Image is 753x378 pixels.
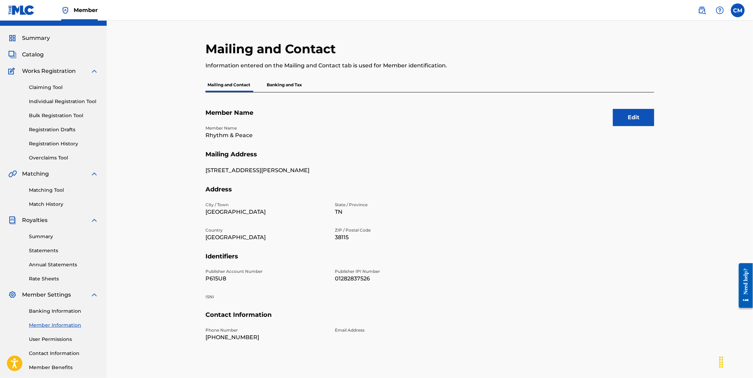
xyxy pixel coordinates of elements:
div: Help [713,3,727,17]
img: expand [90,170,98,178]
a: Claiming Tool [29,84,98,91]
a: Summary [29,233,98,240]
a: Statements [29,247,98,254]
p: Publisher Account Number [205,268,327,275]
p: Phone Number [205,327,327,333]
p: Mailing and Contact [205,78,252,92]
a: CatalogCatalog [8,51,44,59]
img: expand [90,291,98,299]
a: Registration History [29,140,98,147]
a: Public Search [695,3,709,17]
a: Banking Information [29,308,98,315]
p: Information entered on the Mailing and Contact tab is used for Member identification. [205,62,551,70]
img: expand [90,216,98,224]
span: Matching [22,170,49,178]
p: Email Address [335,327,456,333]
img: Royalties [8,216,17,224]
img: search [698,6,706,14]
a: Bulk Registration Tool [29,112,98,119]
p: [PHONE_NUMBER] [205,333,327,342]
p: [GEOGRAPHIC_DATA] [205,233,327,242]
a: Rate Sheets [29,275,98,282]
p: TN [335,208,456,216]
span: Catalog [22,51,44,59]
img: Top Rightsholder [61,6,70,14]
img: tab_domain_overview_orange.svg [19,40,24,45]
img: logo_orange.svg [11,11,17,16]
h5: Member Name [205,109,654,125]
p: Rhythm & Peace [205,131,327,140]
a: Contact Information [29,350,98,357]
button: Edit [613,109,654,126]
a: User Permissions [29,336,98,343]
p: ZIP / Postal Code [335,227,456,233]
img: Works Registration [8,67,17,75]
p: Banking and Tax [265,78,304,92]
h5: Mailing Address [205,151,654,167]
p: ISNI [205,294,327,300]
img: Summary [8,34,17,42]
div: Keywords by Traffic [76,41,116,45]
img: MLC Logo [8,5,35,15]
a: SummarySummary [8,34,50,42]
span: Member Settings [22,291,71,299]
span: Royalties [22,216,47,224]
span: Member [74,6,98,14]
img: website_grey.svg [11,18,17,23]
a: Annual Statements [29,261,98,268]
span: Summary [22,34,50,42]
h2: Mailing and Contact [205,41,339,57]
a: Overclaims Tool [29,154,98,162]
p: 01282837526 [335,275,456,283]
img: Matching [8,170,17,178]
h5: Identifiers [205,253,654,269]
p: State / Province [335,202,456,208]
div: Domain Overview [26,41,62,45]
iframe: Chat Widget [719,345,753,378]
p: [STREET_ADDRESS][PERSON_NAME] [205,166,327,175]
a: Member Information [29,322,98,329]
p: P615U8 [205,275,327,283]
img: Member Settings [8,291,17,299]
div: Domain: [DOMAIN_NAME] [18,18,76,23]
p: [GEOGRAPHIC_DATA] [205,208,327,216]
a: Matching Tool [29,187,98,194]
a: Match History [29,201,98,208]
span: Works Registration [22,67,76,75]
a: Member Benefits [29,364,98,371]
p: Member Name [205,125,327,131]
p: Publisher IPI Number [335,268,456,275]
img: tab_keywords_by_traffic_grey.svg [68,40,74,45]
h5: Contact Information [205,311,654,327]
img: Catalog [8,51,17,59]
div: User Menu [731,3,745,17]
a: Individual Registration Tool [29,98,98,105]
div: v 4.0.24 [19,11,34,16]
p: Country [205,227,327,233]
img: expand [90,67,98,75]
p: 38115 [335,233,456,242]
p: City / Town [205,202,327,208]
h5: Address [205,186,654,202]
div: Drag [716,352,727,373]
iframe: Resource Center [734,258,753,313]
img: help [716,6,724,14]
a: Registration Drafts [29,126,98,133]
